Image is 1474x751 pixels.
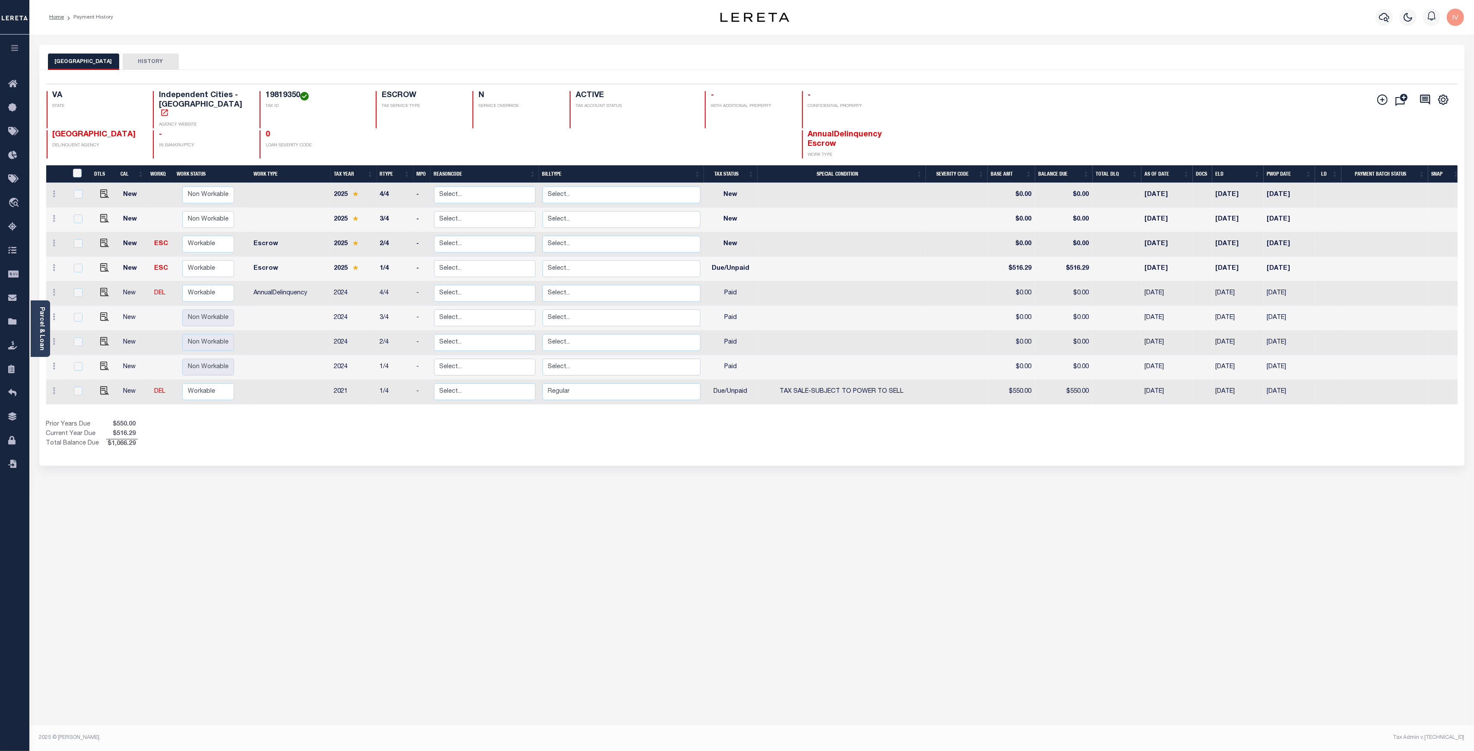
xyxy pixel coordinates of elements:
td: [DATE] [1264,355,1315,380]
td: - [413,208,431,232]
button: HISTORY [123,54,179,70]
td: 2/4 [377,232,413,257]
td: New [120,257,151,281]
td: [DATE] [1264,232,1315,257]
td: 4/4 [377,281,413,306]
td: 2025 [331,208,377,232]
td: $516.29 [1035,257,1093,281]
img: Star.svg [352,265,358,271]
th: Work Status [173,165,250,183]
p: DELINQUENT AGENCY [53,142,143,149]
td: Prior Years Due [46,420,106,429]
td: $0.00 [988,355,1035,380]
th: ReasonCode: activate to sort column ascending [431,165,539,183]
td: $0.00 [988,208,1035,232]
td: 2024 [331,355,377,380]
span: $516.29 [106,429,138,439]
th: SNAP: activate to sort column ascending [1428,165,1462,183]
span: TAX SALE-SUBJECT TO POWER TO SELL [780,388,903,394]
th: Tax Status: activate to sort column ascending [704,165,758,183]
th: &nbsp; [67,165,91,183]
td: - [413,380,431,404]
td: [DATE] [1141,183,1193,208]
p: WITH ADDITIONAL PROPERTY [711,103,791,110]
td: [DATE] [1141,331,1193,355]
th: Base Amt: activate to sort column ascending [988,165,1035,183]
span: AnnualDelinquency Escrow [808,131,882,148]
td: Paid [704,306,758,331]
h4: VA [53,91,143,101]
td: [DATE] [1212,331,1264,355]
td: [DATE] [1212,208,1264,232]
td: [DATE] [1212,183,1264,208]
th: LD: activate to sort column ascending [1315,165,1341,183]
td: [DATE] [1141,208,1193,232]
img: Star.svg [352,191,358,197]
th: Tax Year: activate to sort column ascending [331,165,377,183]
td: [DATE] [1264,380,1315,404]
th: BillType: activate to sort column ascending [539,165,704,183]
td: 2021 [331,380,377,404]
td: New [704,208,758,232]
td: $0.00 [988,306,1035,331]
th: Total DLQ: activate to sort column ascending [1093,165,1141,183]
th: CAL: activate to sort column ascending [117,165,147,183]
a: DEL [154,290,165,296]
td: [DATE] [1141,355,1193,380]
a: ESC [154,265,168,271]
td: [DATE] [1212,281,1264,306]
h4: ESCROW [382,91,462,101]
td: Due/Unpaid [704,257,758,281]
th: Severity Code: activate to sort column ascending [926,165,988,183]
td: [DATE] [1212,257,1264,281]
th: &nbsp;&nbsp;&nbsp;&nbsp;&nbsp;&nbsp;&nbsp;&nbsp;&nbsp;&nbsp; [46,165,68,183]
td: [DATE] [1141,306,1193,331]
img: Star.svg [352,216,358,221]
td: - [413,257,431,281]
td: $550.00 [988,380,1035,404]
td: - [413,183,431,208]
td: - [413,281,431,306]
td: 1/4 [377,380,413,404]
td: Current Year Due [46,429,106,439]
td: [DATE] [1141,380,1193,404]
td: Total Balance Due [46,439,106,448]
th: MPO [413,165,431,183]
td: New [120,306,151,331]
td: Paid [704,331,758,355]
td: Paid [704,355,758,380]
th: DTLS [91,165,117,183]
img: logo-dark.svg [720,13,789,22]
th: RType: activate to sort column ascending [377,165,413,183]
td: New [120,183,151,208]
td: [DATE] [1141,281,1193,306]
h4: ACTIVE [576,91,695,101]
span: 0 [266,131,270,139]
td: 2/4 [377,331,413,355]
td: New [120,232,151,257]
p: TAX SERVICE TYPE [382,103,462,110]
td: [DATE] [1212,306,1264,331]
th: Balance Due: activate to sort column ascending [1035,165,1093,183]
td: $0.00 [1035,281,1093,306]
td: [DATE] [1141,232,1193,257]
td: 3/4 [377,306,413,331]
th: PWOP Date: activate to sort column ascending [1264,165,1315,183]
h4: 19819350 [266,91,365,101]
span: [GEOGRAPHIC_DATA] [53,131,136,139]
td: - [413,306,431,331]
td: $0.00 [988,183,1035,208]
p: IN BANKRUPTCY [159,142,249,149]
td: $0.00 [988,232,1035,257]
td: 1/4 [377,355,413,380]
span: - [711,92,714,99]
td: 2025 [331,232,377,257]
li: Payment History [64,13,113,21]
p: WORK TYPE [808,152,898,158]
td: New [704,183,758,208]
td: $0.00 [1035,232,1093,257]
p: SERVICE OVERRIDE [479,103,559,110]
td: $0.00 [1035,355,1093,380]
button: [GEOGRAPHIC_DATA] [48,54,119,70]
p: AGENCY WEBSITE [159,122,249,128]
